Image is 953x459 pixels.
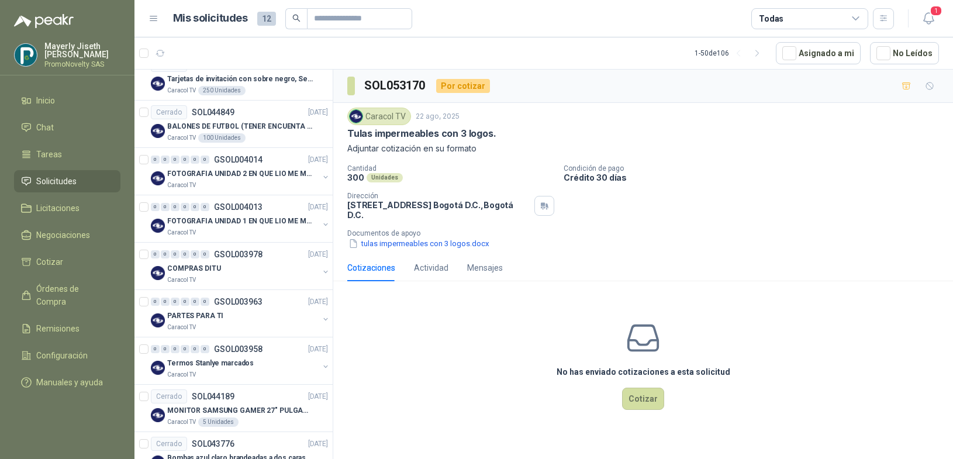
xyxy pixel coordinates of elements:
div: 0 [161,203,170,211]
a: CerradoSOL044189[DATE] Company LogoMONITOR SAMSUNG GAMER 27" PULGADAS ODYSEEY DG300 FHD PLANO NEG... [134,385,333,432]
span: 12 [257,12,276,26]
p: 22 ago, 2025 [416,111,460,122]
p: GSOL003958 [214,345,263,353]
p: Termos Stanlye marcados [167,358,254,369]
span: Licitaciones [36,202,80,215]
div: 0 [191,345,199,353]
p: Adjuntar cotización en su formato [347,142,939,155]
p: GSOL004014 [214,156,263,164]
div: 0 [181,345,189,353]
div: Todas [759,12,783,25]
div: 0 [171,345,179,353]
div: Cerrado [151,105,187,119]
a: CerradoSOL044849[DATE] Company LogoBALONES DE FUTBOL (TENER ENCUENTA EL ADJUNTO, SI ALCANZAN O NO... [134,101,333,148]
span: Negociaciones [36,229,90,241]
div: 0 [151,250,160,258]
div: Caracol TV [347,108,411,125]
h3: SOL053170 [364,77,427,95]
div: 5 Unidades [198,417,239,427]
p: Caracol TV [167,370,196,379]
div: 0 [191,156,199,164]
div: 0 [161,345,170,353]
p: Caracol TV [167,228,196,237]
p: Condición de pago [564,164,948,172]
div: Cotizaciones [347,261,395,274]
a: Cotizar [14,251,120,273]
img: Company Logo [350,110,362,123]
div: 0 [181,298,189,306]
a: 0 0 0 0 0 0 GSOL003978[DATE] Company LogoCOMPRAS DITUCaracol TV [151,247,330,285]
span: Manuales y ayuda [36,376,103,389]
div: 0 [171,250,179,258]
button: Cotizar [622,388,664,410]
div: Cerrado [151,389,187,403]
div: 0 [161,250,170,258]
p: Caracol TV [167,181,196,190]
a: CerradoSOL044860[DATE] Company LogoTarjetas de invitación con sobre negro, Segun especificaciones... [134,53,333,101]
p: Tulas impermeables con 3 logos. [347,127,496,140]
p: SOL044189 [192,392,234,401]
img: Company Logo [151,124,165,138]
div: 0 [191,203,199,211]
a: 0 0 0 0 0 0 GSOL004014[DATE] Company LogoFOTOGRAFIA UNIDAD 2 EN QUE LIO ME METICaracol TV [151,153,330,190]
div: 0 [181,156,189,164]
p: Caracol TV [167,133,196,143]
p: SOL043776 [192,440,234,448]
img: Company Logo [151,266,165,280]
p: [DATE] [308,107,328,118]
div: Cerrado [151,437,187,451]
div: 1 - 50 de 106 [695,44,766,63]
a: 0 0 0 0 0 0 GSOL003963[DATE] Company LogoPARTES PARA TICaracol TV [151,295,330,332]
p: [DATE] [308,202,328,213]
div: 0 [181,203,189,211]
div: Por cotizar [436,79,490,93]
div: 0 [191,298,199,306]
a: Remisiones [14,317,120,340]
span: Remisiones [36,322,80,335]
div: 0 [191,250,199,258]
div: 250 Unidades [198,86,246,95]
div: 0 [181,250,189,258]
div: 0 [151,298,160,306]
span: Cotizar [36,256,63,268]
p: Documentos de apoyo [347,229,948,237]
span: Chat [36,121,54,134]
span: Configuración [36,349,88,362]
div: 0 [171,298,179,306]
div: 0 [201,298,209,306]
img: Company Logo [151,77,165,91]
p: PromoNovelty SAS [44,61,120,68]
p: SOL044849 [192,108,234,116]
div: 0 [151,345,160,353]
p: Caracol TV [167,275,196,285]
p: [DATE] [308,344,328,355]
span: search [292,14,301,22]
button: No Leídos [870,42,939,64]
p: 300 [347,172,364,182]
img: Company Logo [151,361,165,375]
img: Company Logo [151,171,165,185]
p: BALONES DE FUTBOL (TENER ENCUENTA EL ADJUNTO, SI ALCANZAN O NO) [167,121,313,132]
div: 0 [201,203,209,211]
p: [DATE] [308,154,328,165]
div: 100 Unidades [198,133,246,143]
a: Manuales y ayuda [14,371,120,394]
h3: No has enviado cotizaciones a esta solicitud [557,365,730,378]
div: 0 [201,345,209,353]
p: Tarjetas de invitación con sobre negro, Segun especificaciones del adjunto [167,74,313,85]
a: Configuración [14,344,120,367]
img: Company Logo [15,44,37,66]
a: Solicitudes [14,170,120,192]
p: [DATE] [308,249,328,260]
img: Company Logo [151,219,165,233]
div: Unidades [367,173,403,182]
button: Asignado a mi [776,42,861,64]
div: Mensajes [467,261,503,274]
span: Órdenes de Compra [36,282,109,308]
a: 0 0 0 0 0 0 GSOL003958[DATE] Company LogoTermos Stanlye marcadosCaracol TV [151,342,330,379]
a: Licitaciones [14,197,120,219]
div: 0 [161,156,170,164]
span: Solicitudes [36,175,77,188]
p: MONITOR SAMSUNG GAMER 27" PULGADAS ODYSEEY DG300 FHD PLANO NEGRO [167,405,313,416]
img: Logo peakr [14,14,74,28]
